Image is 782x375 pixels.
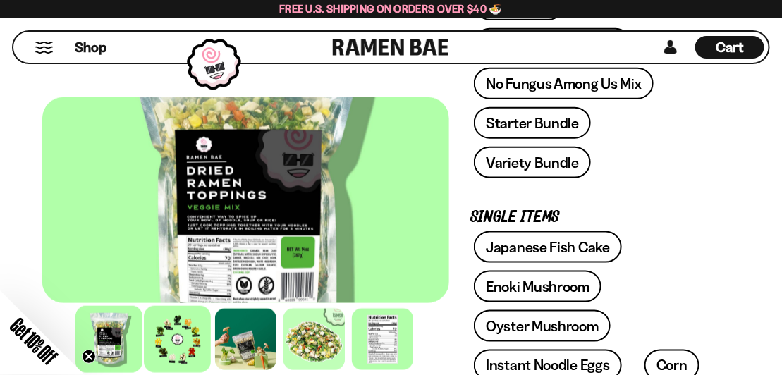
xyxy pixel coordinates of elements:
[695,32,764,63] a: Cart
[474,310,611,342] a: Oyster Mushroom
[716,39,744,56] span: Cart
[75,36,106,59] a: Shop
[474,271,601,302] a: Enoki Mushroom
[474,107,591,139] a: Starter Bundle
[474,147,591,178] a: Variety Bundle
[6,314,61,369] span: Get 10% Off
[35,42,54,54] button: Mobile Menu Trigger
[474,68,653,99] a: No Fungus Among Us Mix
[470,211,719,224] p: Single Items
[279,2,503,16] span: Free U.S. Shipping on Orders over $40 🍜
[82,350,96,364] button: Close teaser
[75,38,106,57] span: Shop
[474,231,622,263] a: Japanese Fish Cake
